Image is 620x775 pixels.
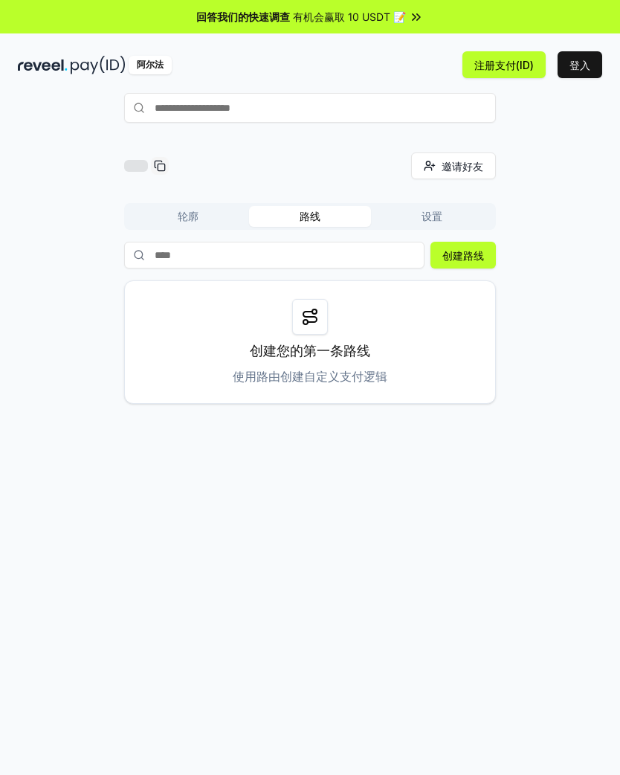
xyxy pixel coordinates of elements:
[71,56,126,74] img: 支付_id
[558,51,602,78] button: 登入
[293,9,406,25] span: 有机会赢取 10 USDT 📝
[249,206,371,227] button: 路线
[411,152,496,179] button: 邀请好友
[127,206,249,227] button: 轮廓
[371,206,493,227] button: 设置
[430,242,496,268] button: 创建路线
[129,56,172,74] div: 阿尔法
[196,9,290,25] span: 回答我们的快速调查
[250,341,370,361] p: 创建您的第一条路线
[442,158,483,174] span: 邀请好友
[18,56,68,74] img: 揭示_黑暗的
[462,51,546,78] button: 注册支付(ID)
[233,367,387,385] p: 使用路由创建自定义支付逻辑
